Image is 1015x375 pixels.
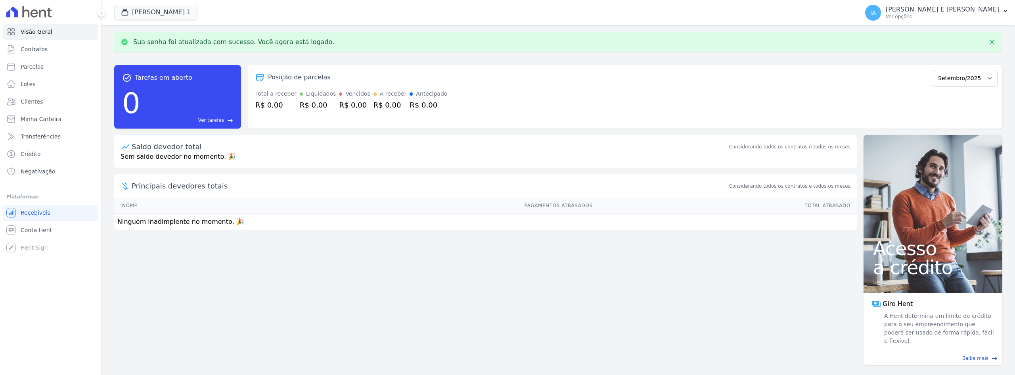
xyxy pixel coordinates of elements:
button: IA [PERSON_NAME] E [PERSON_NAME] Ver opções [859,2,1015,24]
th: Nome [114,198,247,214]
a: Clientes [3,94,98,110]
div: Saldo devedor total [132,141,728,152]
a: Minha Carteira [3,111,98,127]
span: Tarefas em aberto [135,73,192,83]
th: Total Atrasado [593,198,857,214]
span: Principais devedores totais [132,181,728,191]
p: [PERSON_NAME] E [PERSON_NAME] [886,6,999,13]
p: Ver opções [886,13,999,20]
a: Transferências [3,129,98,144]
div: R$ 0,00 [339,100,370,110]
span: Crédito [21,150,41,158]
div: R$ 0,00 [410,100,447,110]
div: R$ 0,00 [300,100,336,110]
div: 0 [122,83,140,124]
span: Giro Hent [883,299,913,309]
span: Saiba mais [962,355,988,362]
div: Liquidados [306,90,336,98]
span: task_alt [122,73,132,83]
span: Visão Geral [21,28,52,36]
span: Conta Hent [21,226,52,234]
span: Contratos [21,45,48,53]
button: [PERSON_NAME] 1 [114,5,197,20]
a: Recebíveis [3,205,98,221]
span: Negativação [21,167,56,175]
th: Pagamentos Atrasados [247,198,593,214]
span: east [227,117,233,123]
p: Sem saldo devedor no momento. 🎉 [114,152,857,168]
span: Minha Carteira [21,115,61,123]
a: Crédito [3,146,98,162]
div: Posição de parcelas [268,73,331,82]
div: Considerando todos os contratos e todos os meses [729,143,850,150]
a: Negativação [3,163,98,179]
a: Visão Geral [3,24,98,40]
span: A Hent determina um limite de crédito para o seu empreendimento que poderá ser usado de forma ráp... [883,312,994,345]
span: Recebíveis [21,209,50,217]
span: Clientes [21,98,43,106]
a: Conta Hent [3,222,98,238]
span: east [992,356,998,362]
p: Sua senha foi atualizada com sucesso. Você agora está logado. [133,38,334,46]
div: R$ 0,00 [373,100,407,110]
span: Parcelas [21,63,44,71]
div: Plataformas [6,192,95,202]
a: Saiba mais east [868,355,998,362]
span: Considerando todos os contratos e todos os meses [729,183,850,190]
a: Contratos [3,41,98,57]
span: Transferências [21,133,61,140]
span: a crédito [873,258,993,277]
span: Lotes [21,80,36,88]
div: Vencidos [345,90,370,98]
span: Ver tarefas [198,117,224,124]
div: Total a receber [255,90,297,98]
td: Ninguém inadimplente no momento. 🎉 [114,214,857,230]
a: Ver tarefas east [144,117,233,124]
div: R$ 0,00 [255,100,297,110]
div: Antecipado [416,90,447,98]
div: A receber [380,90,407,98]
span: IA [870,10,876,15]
a: Lotes [3,76,98,92]
a: Parcelas [3,59,98,75]
span: Acesso [873,239,993,258]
